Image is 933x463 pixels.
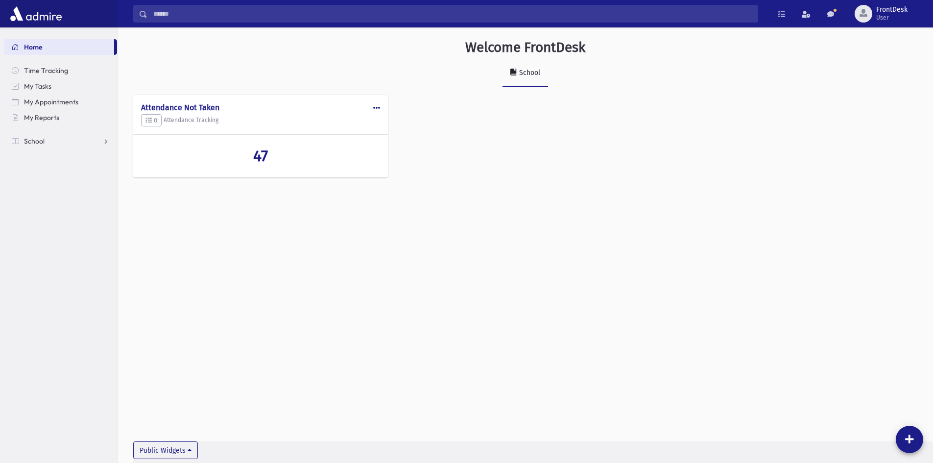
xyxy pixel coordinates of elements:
[24,113,59,122] span: My Reports
[24,82,51,91] span: My Tasks
[8,4,64,24] img: AdmirePro
[141,114,380,127] h5: Attendance Tracking
[502,60,548,87] a: School
[145,117,157,124] span: 0
[4,78,117,94] a: My Tasks
[24,137,45,146] span: School
[876,14,908,22] span: User
[253,146,268,165] span: 47
[24,43,43,51] span: Home
[4,133,117,149] a: School
[876,6,908,14] span: FrontDesk
[4,63,117,78] a: Time Tracking
[141,146,380,165] a: 47
[4,94,117,110] a: My Appointments
[133,441,198,459] button: Public Widgets
[24,66,68,75] span: Time Tracking
[24,97,78,106] span: My Appointments
[147,5,758,23] input: Search
[465,39,585,56] h3: Welcome FrontDesk
[141,103,380,112] h4: Attendance Not Taken
[4,39,114,55] a: Home
[4,110,117,125] a: My Reports
[141,114,162,127] button: 0
[517,69,540,77] div: School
